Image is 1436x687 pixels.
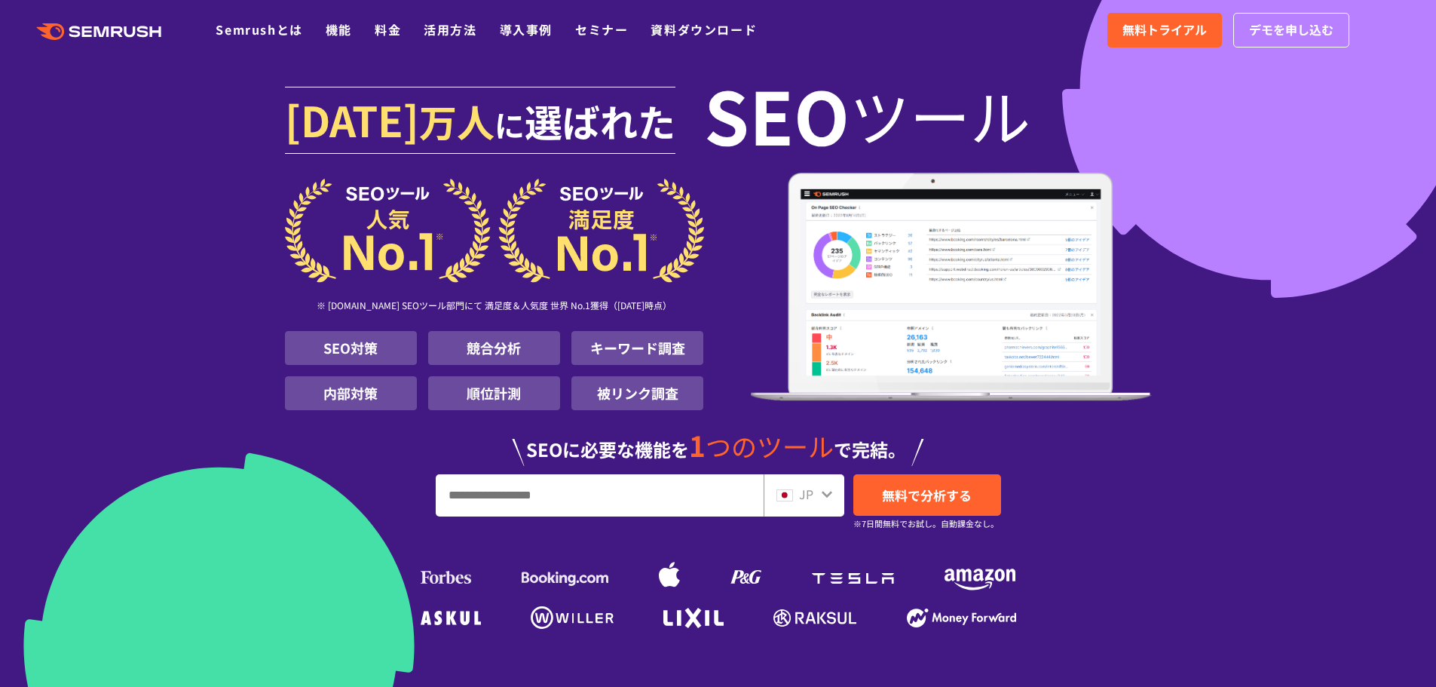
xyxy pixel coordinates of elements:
input: URL、キーワードを入力してください [436,475,763,516]
span: で完結。 [834,436,906,462]
a: 導入事例 [500,20,553,38]
span: 無料トライアル [1122,20,1207,40]
a: セミナー [575,20,628,38]
span: つのツール [706,428,834,465]
a: 機能 [326,20,352,38]
li: 被リンク調査 [571,376,703,410]
li: 順位計測 [428,376,560,410]
div: ※ [DOMAIN_NAME] SEOツール部門にて 満足度＆人気度 世界 No.1獲得（[DATE]時点） [285,283,704,331]
span: ツール [850,84,1030,145]
a: 活用方法 [424,20,476,38]
a: 無料で分析する [853,474,1001,516]
li: SEO対策 [285,331,417,365]
span: 1 [689,425,706,465]
a: 料金 [375,20,401,38]
span: に [494,103,525,146]
span: [DATE] [285,89,419,149]
span: デモを申し込む [1249,20,1333,40]
a: 無料トライアル [1107,13,1222,48]
a: デモを申し込む [1233,13,1349,48]
span: 無料で分析する [882,486,972,505]
li: キーワード調査 [571,331,703,365]
span: JP [799,485,813,503]
li: 競合分析 [428,331,560,365]
a: Semrushとは [216,20,302,38]
li: 内部対策 [285,376,417,410]
span: SEO [704,84,850,145]
small: ※7日間無料でお試し。自動課金なし。 [853,517,999,531]
div: SEOに必要な機能を [285,416,1152,466]
span: 選ばれた [525,94,675,148]
span: 万人 [419,94,494,148]
a: 資料ダウンロード [651,20,757,38]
